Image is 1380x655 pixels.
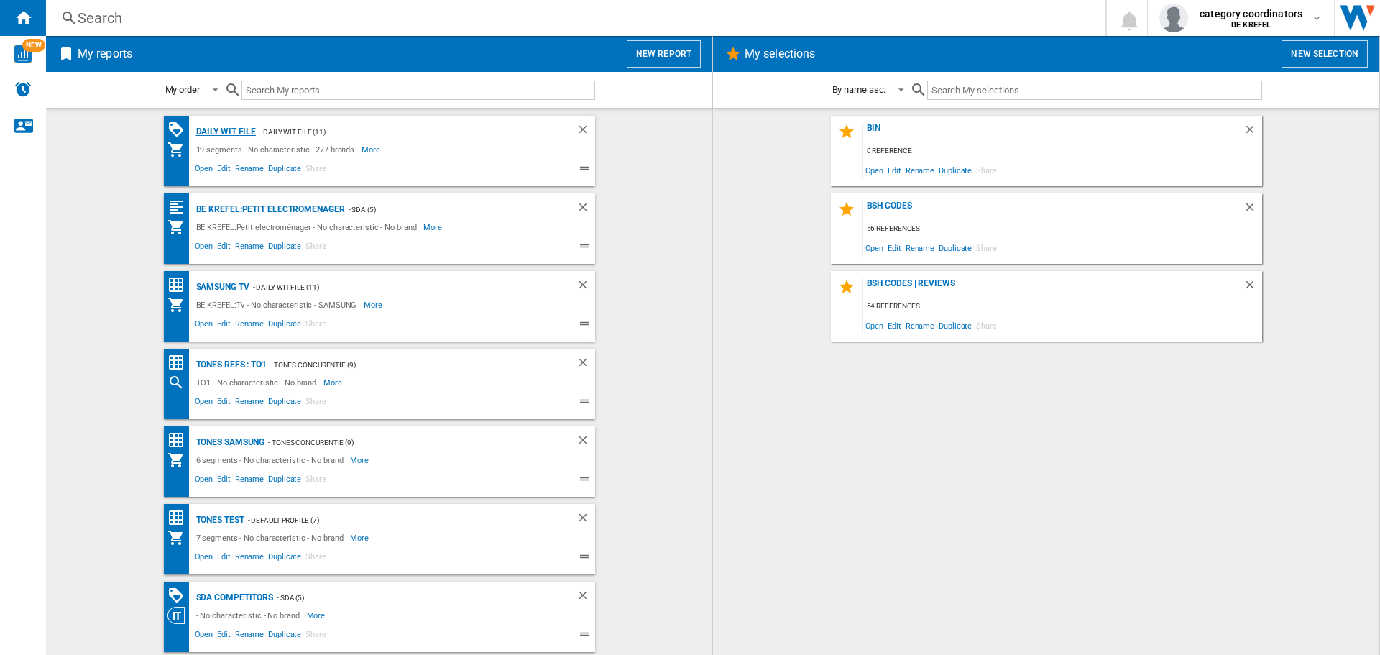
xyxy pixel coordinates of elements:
div: BE KREFEL:Tv - No characteristic - SAMSUNG [193,296,364,313]
span: Duplicate [266,239,303,257]
div: Delete [576,278,595,296]
span: Open [193,550,216,567]
span: Share [974,238,999,257]
span: Edit [215,317,233,334]
span: Share [303,395,328,412]
span: Share [303,550,328,567]
div: - Tones concurentie (9) [267,356,548,374]
span: Open [863,316,886,335]
div: BE KREFEL:Petit electromenager [193,201,345,219]
div: - Tones concurentie (9) [264,434,547,452]
div: 19 segments - No characteristic - 277 brands [193,141,362,158]
div: - Default profile (7) [244,511,548,529]
span: Edit [885,316,903,335]
span: Edit [215,395,233,412]
span: More [423,219,444,236]
span: Rename [233,162,266,179]
span: More [350,529,371,546]
div: Delete [576,123,595,141]
span: Rename [233,317,266,334]
div: Delete [576,511,595,529]
span: Open [193,628,216,645]
div: Tones test [193,511,244,529]
div: 6 segments - No characteristic - No brand [193,452,351,469]
div: Price Matrix [167,431,193,449]
span: NEW [22,39,45,52]
span: Open [193,395,216,412]
div: Price Matrix [167,276,193,294]
div: - No characteristic - No brand [193,607,307,624]
span: Rename [233,550,266,567]
span: Edit [215,239,233,257]
div: 0 reference [863,142,1262,160]
span: Rename [903,238,937,257]
span: Open [863,160,886,180]
span: Share [974,316,999,335]
div: My order [165,84,200,95]
img: profile.jpg [1159,4,1188,32]
span: Open [863,238,886,257]
div: Search [167,374,193,391]
div: BSH codes | Reviews [863,278,1243,298]
div: Tones refs : TO1 [193,356,267,374]
div: BSH Codes [863,201,1243,220]
button: New report [627,40,701,68]
span: Edit [215,472,233,490]
div: - Daily WIT File (11) [256,123,547,141]
div: Delete [1243,201,1262,220]
h2: My reports [75,40,135,68]
span: More [307,607,328,624]
span: More [350,452,371,469]
span: Duplicate [266,550,303,567]
span: Rename [903,160,937,180]
div: My Assortment [167,296,193,313]
div: BE KREFEL:Petit electroménager - No characteristic - No brand [193,219,424,236]
span: Open [193,162,216,179]
div: Tones Samsung [193,434,265,452]
span: Duplicate [266,162,303,179]
span: Duplicate [937,238,974,257]
div: - Daily WIT File (11) [249,278,548,296]
div: Delete [1243,123,1262,142]
span: Share [303,317,328,334]
div: My Assortment [167,219,193,236]
div: Search [78,8,1068,28]
div: Quartiles grid [167,198,193,216]
div: Samsung TV [193,278,249,296]
span: category coordinators [1200,6,1302,21]
div: 56 references [863,220,1262,238]
div: Delete [576,201,595,219]
div: Price Matrix [167,509,193,527]
span: Duplicate [266,395,303,412]
span: More [323,374,344,391]
span: Duplicate [266,472,303,490]
span: Rename [233,395,266,412]
div: - SDA (5) [273,589,547,607]
div: 54 references [863,298,1262,316]
span: Share [303,628,328,645]
h2: My selections [742,40,818,68]
span: Open [193,317,216,334]
img: alerts-logo.svg [14,81,32,98]
div: My Assortment [167,452,193,469]
div: Daily WIT file [193,123,257,141]
span: Share [303,239,328,257]
span: Edit [215,628,233,645]
div: Delete [576,589,595,607]
span: Rename [233,628,266,645]
button: New selection [1282,40,1368,68]
span: Duplicate [266,317,303,334]
span: Open [193,239,216,257]
span: Edit [885,160,903,180]
div: By name asc. [832,84,886,95]
span: Duplicate [937,316,974,335]
div: My Assortment [167,141,193,158]
div: TO1 - No characteristic - No brand [193,374,324,391]
div: My Assortment [167,529,193,546]
div: Price Matrix [167,354,193,372]
span: Rename [233,472,266,490]
span: Edit [215,550,233,567]
span: Edit [885,238,903,257]
span: Rename [233,239,266,257]
b: BE KREFEL [1231,20,1271,29]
